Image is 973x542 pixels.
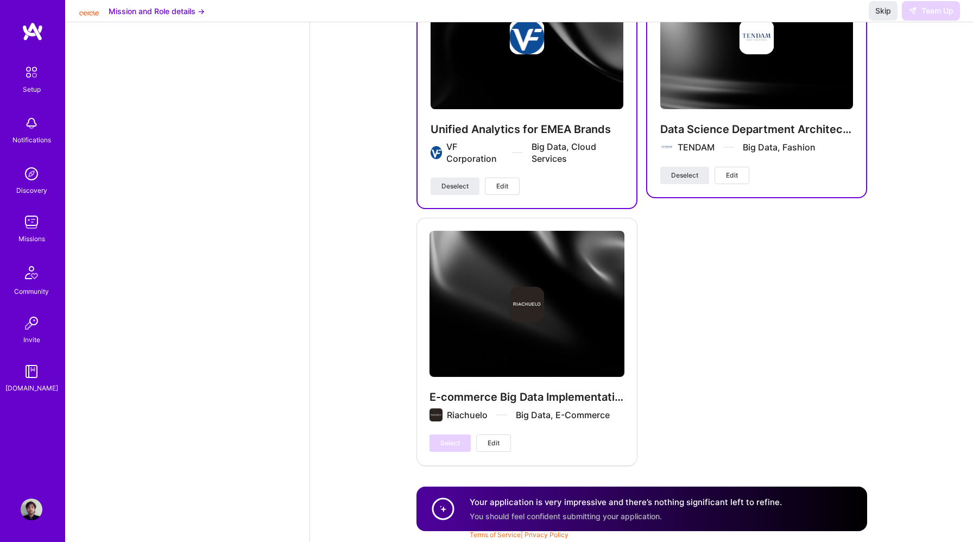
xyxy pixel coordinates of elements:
button: Deselect [660,167,709,184]
a: Privacy Policy [525,531,568,539]
img: guide book [21,361,42,382]
div: © 2025 ATeams Inc., All rights reserved. [65,509,973,537]
button: Mission and Role details → [109,5,205,17]
button: Edit [485,178,520,195]
img: Invite [21,312,42,334]
div: Missions [18,233,45,244]
img: User Avatar [21,499,42,520]
button: Skip [869,1,898,21]
div: VF Corporation Big Data, Cloud Services [446,141,623,165]
img: bell [21,112,42,134]
img: discovery [21,163,42,185]
img: divider [512,152,523,153]
span: You should feel confident submitting your application. [470,512,662,521]
div: Invite [23,334,40,345]
img: Company logo [660,141,673,154]
h4: Unified Analytics for EMEA Brands [431,122,623,136]
img: logo [22,22,43,41]
img: Community [18,260,45,286]
div: Community [14,286,49,297]
span: Deselect [671,171,698,180]
div: [DOMAIN_NAME] [5,382,58,394]
button: Edit [476,434,511,452]
img: setup [20,61,43,84]
span: Edit [726,171,738,180]
a: Terms of Service [470,531,521,539]
span: Skip [875,5,891,16]
span: | [470,531,568,539]
div: TENDAM Big Data, Fashion [678,141,816,153]
span: Deselect [441,181,469,191]
div: Notifications [12,134,51,146]
h4: Data Science Department Architecture [660,122,853,136]
img: Company Logo [78,3,100,18]
span: Edit [496,181,508,191]
div: Discovery [16,185,47,196]
div: Setup [23,84,41,95]
a: User Avatar [18,499,45,520]
img: Company logo [739,20,774,54]
img: Company logo [509,20,544,54]
img: teamwork [21,211,42,233]
img: divider [723,147,734,148]
span: Edit [488,438,500,448]
h4: Your application is very impressive and there’s nothing significant left to refine. [470,496,782,508]
button: Edit [715,167,749,184]
button: Deselect [431,178,479,195]
img: Company logo [431,146,443,159]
